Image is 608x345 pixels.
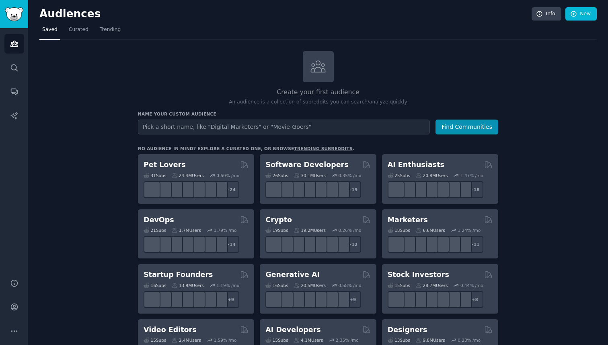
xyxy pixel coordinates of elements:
[446,293,458,306] img: swingtrading
[146,183,158,196] img: herpetology
[265,337,288,343] div: 15 Sub s
[401,238,413,251] img: bigseo
[302,183,314,196] img: iOSProgramming
[388,283,410,288] div: 15 Sub s
[265,160,348,170] h2: Software Developers
[302,293,314,306] img: sdforall
[144,337,166,343] div: 15 Sub s
[39,23,60,40] a: Saved
[416,173,448,178] div: 20.8M Users
[446,183,458,196] img: OpenAIDev
[157,183,170,196] img: ballpython
[344,291,361,308] div: + 9
[344,236,361,253] div: + 12
[39,8,532,21] h2: Audiences
[324,293,337,306] img: starryai
[466,236,483,253] div: + 11
[222,236,239,253] div: + 14
[336,337,359,343] div: 2.35 % /mo
[268,293,280,306] img: aivideo
[168,238,181,251] img: Docker_DevOps
[138,87,498,97] h2: Create your first audience
[390,183,402,196] img: GoogleGeminiAI
[180,238,192,251] img: DevOpsLinks
[214,337,237,343] div: 1.59 % /mo
[339,283,362,288] div: 0.58 % /mo
[339,227,362,233] div: 0.26 % /mo
[5,7,23,21] img: GummySearch logo
[157,293,170,306] img: SaaS
[138,111,498,117] h3: Name your custom audience
[416,227,445,233] div: 6.6M Users
[344,181,361,198] div: + 19
[388,270,449,280] h2: Stock Investors
[294,283,326,288] div: 20.5M Users
[42,26,58,33] span: Saved
[214,238,226,251] img: PlatformEngineers
[294,146,352,151] a: trending subreddits
[268,238,280,251] img: ethfinance
[222,291,239,308] div: + 9
[416,337,445,343] div: 9.8M Users
[279,293,292,306] img: dalle2
[191,238,203,251] img: platformengineering
[435,120,498,134] button: Find Communities
[100,26,121,33] span: Trending
[457,293,470,306] img: technicalanalysis
[466,291,483,308] div: + 8
[401,293,413,306] img: ValueInvesting
[202,238,215,251] img: aws_cdk
[279,183,292,196] img: csharp
[460,283,483,288] div: 0.44 % /mo
[388,227,410,233] div: 18 Sub s
[335,238,348,251] img: defi_
[216,173,239,178] div: 0.60 % /mo
[172,337,201,343] div: 2.4M Users
[324,183,337,196] img: AskComputerScience
[265,270,320,280] h2: Generative AI
[565,7,597,21] a: New
[458,227,481,233] div: 1.24 % /mo
[180,293,192,306] img: ycombinator
[265,173,288,178] div: 26 Sub s
[290,183,303,196] img: learnjavascript
[172,173,203,178] div: 24.4M Users
[214,293,226,306] img: growmybusiness
[144,173,166,178] div: 31 Sub s
[146,293,158,306] img: EntrepreneurRideAlong
[97,23,123,40] a: Trending
[191,293,203,306] img: indiehackers
[412,293,425,306] img: Forex
[446,238,458,251] img: MarketingResearch
[180,183,192,196] img: turtle
[294,227,326,233] div: 19.2M Users
[157,238,170,251] img: AWS_Certified_Experts
[457,183,470,196] img: ArtificalIntelligence
[388,173,410,178] div: 25 Sub s
[172,227,201,233] div: 1.7M Users
[401,183,413,196] img: DeepSeek
[268,183,280,196] img: software
[202,293,215,306] img: Entrepreneurship
[302,238,314,251] img: web3
[138,120,430,134] input: Pick a short name, like "Digital Marketers" or "Movie-Goers"
[435,183,447,196] img: chatgpt_prompts_
[313,183,325,196] img: reactnative
[335,293,348,306] img: DreamBooth
[138,146,354,151] div: No audience in mind? Explore a curated one, or browse .
[388,337,410,343] div: 13 Sub s
[265,325,320,335] h2: AI Developers
[172,283,203,288] div: 13.9M Users
[279,238,292,251] img: 0xPolygon
[423,183,436,196] img: chatgpt_promptDesign
[423,293,436,306] img: Trading
[294,337,323,343] div: 4.1M Users
[416,283,448,288] div: 28.7M Users
[168,293,181,306] img: startup
[458,337,481,343] div: 0.23 % /mo
[214,227,237,233] div: 1.79 % /mo
[138,99,498,106] p: An audience is a collection of subreddits you can search/analyze quickly
[168,183,181,196] img: leopardgeckos
[339,173,362,178] div: 0.35 % /mo
[144,227,166,233] div: 21 Sub s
